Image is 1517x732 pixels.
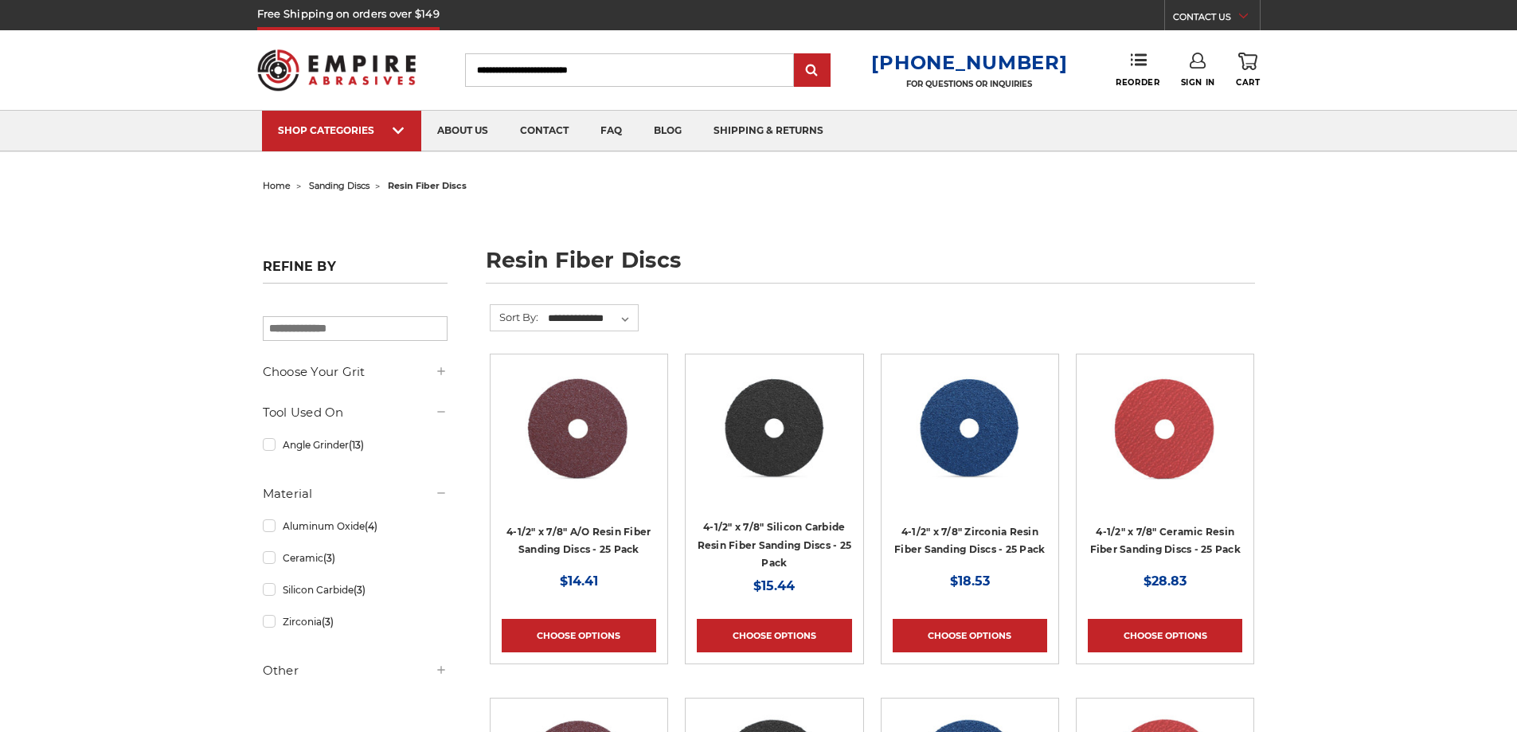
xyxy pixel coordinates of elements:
[698,521,852,569] a: 4-1/2" x 7/8" Silicon Carbide Resin Fiber Sanding Discs - 25 Pack
[871,79,1067,89] p: FOR QUESTIONS OR INQUIRIES
[698,111,839,151] a: shipping & returns
[1088,366,1242,520] a: 4-1/2" ceramic resin fiber disc
[263,512,448,540] a: Aluminum Oxide(4)
[354,584,366,596] span: (3)
[894,526,1045,556] a: 4-1/2" x 7/8" Zirconia Resin Fiber Sanding Discs - 25 Pack
[1101,366,1230,493] img: 4-1/2" ceramic resin fiber disc
[1090,526,1241,556] a: 4-1/2" x 7/8" Ceramic Resin Fiber Sanding Discs - 25 Pack
[1236,77,1260,88] span: Cart
[710,366,839,493] img: 4.5 Inch Silicon Carbide Resin Fiber Discs
[638,111,698,151] a: blog
[1144,573,1187,589] span: $28.83
[753,578,795,593] span: $15.44
[502,619,656,652] a: Choose Options
[263,403,448,422] h5: Tool Used On
[504,111,585,151] a: contact
[560,573,598,589] span: $14.41
[263,608,448,636] a: Zirconia(3)
[1116,53,1159,87] a: Reorder
[365,520,377,532] span: (4)
[322,616,334,628] span: (3)
[257,39,416,101] img: Empire Abrasives
[893,366,1047,520] a: 4-1/2" zirc resin fiber disc
[278,124,405,136] div: SHOP CATEGORIES
[309,180,369,191] a: sanding discs
[263,180,291,191] a: home
[263,362,448,382] h5: Choose Your Grit
[893,619,1047,652] a: Choose Options
[491,305,538,329] label: Sort By:
[950,573,990,589] span: $18.53
[263,431,448,459] a: Angle Grinder(13)
[1173,8,1260,30] a: CONTACT US
[1116,77,1159,88] span: Reorder
[323,552,335,564] span: (3)
[388,180,467,191] span: resin fiber discs
[349,439,364,451] span: (13)
[514,366,644,493] img: 4.5 inch resin fiber disc
[263,576,448,604] a: Silicon Carbide(3)
[421,111,504,151] a: about us
[502,366,656,520] a: 4.5 inch resin fiber disc
[263,484,448,503] h5: Material
[1181,77,1215,88] span: Sign In
[506,526,651,556] a: 4-1/2" x 7/8" A/O Resin Fiber Sanding Discs - 25 Pack
[585,111,638,151] a: faq
[796,55,828,87] input: Submit
[486,249,1255,284] h1: resin fiber discs
[871,51,1067,74] a: [PHONE_NUMBER]
[263,259,448,284] h5: Refine by
[545,307,638,331] select: Sort By:
[697,366,851,520] a: 4.5 Inch Silicon Carbide Resin Fiber Discs
[905,366,1034,493] img: 4-1/2" zirc resin fiber disc
[697,619,851,652] a: Choose Options
[263,661,448,680] h5: Other
[1088,619,1242,652] a: Choose Options
[263,544,448,572] a: Ceramic(3)
[1236,53,1260,88] a: Cart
